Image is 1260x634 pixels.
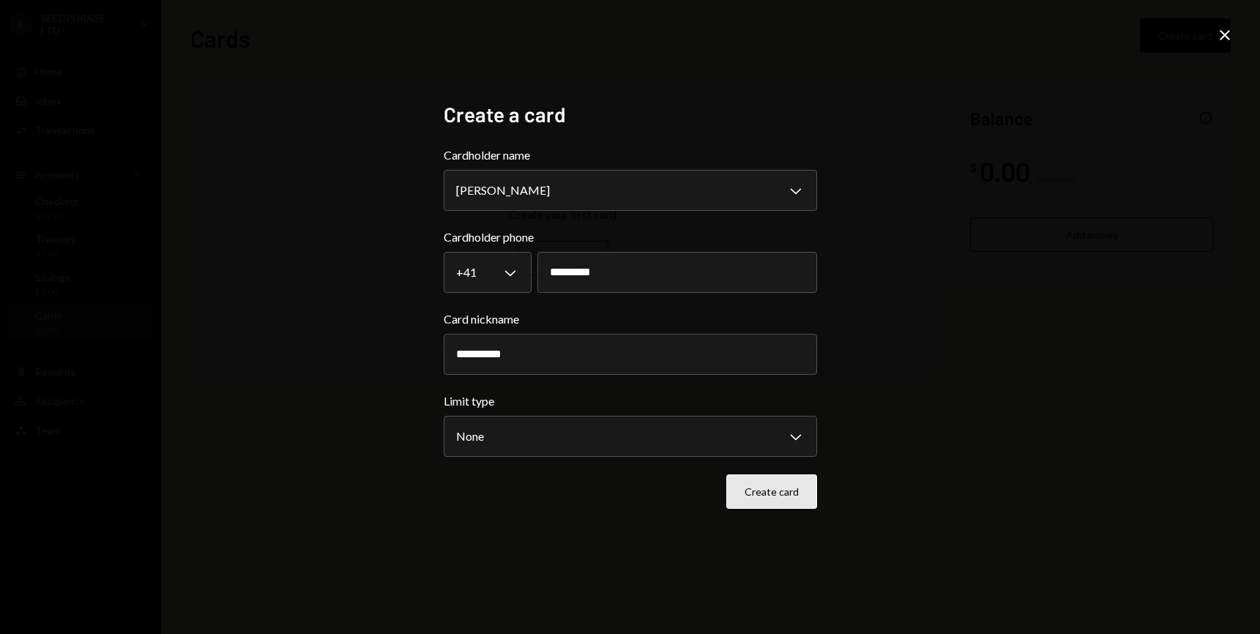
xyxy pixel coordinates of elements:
[444,170,817,211] button: Cardholder name
[444,146,817,164] label: Cardholder name
[444,228,817,246] label: Cardholder phone
[444,310,817,328] label: Card nickname
[444,392,817,410] label: Limit type
[726,474,817,509] button: Create card
[444,416,817,457] button: Limit type
[444,100,817,129] h2: Create a card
